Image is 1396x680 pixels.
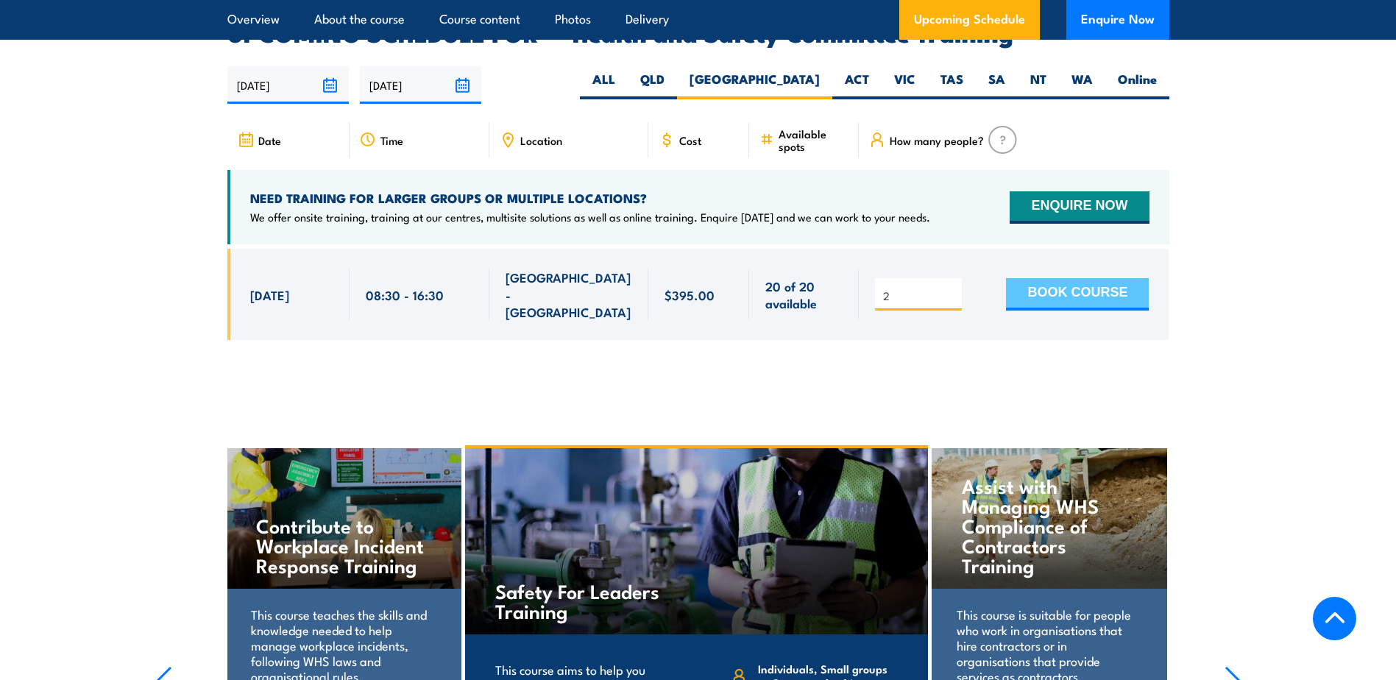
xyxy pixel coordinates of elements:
span: How many people? [890,134,984,146]
h4: Contribute to Workplace Incident Response Training [256,515,431,575]
button: BOOK COURSE [1006,278,1149,311]
p: We offer onsite training, training at our centres, multisite solutions as well as online training... [250,210,930,224]
label: ALL [580,71,628,99]
h4: NEED TRAINING FOR LARGER GROUPS OR MULTIPLE LOCATIONS? [250,190,930,206]
label: NT [1018,71,1059,99]
span: Time [380,134,403,146]
span: [DATE] [250,286,289,303]
button: ENQUIRE NOW [1010,191,1149,224]
span: Cost [679,134,701,146]
span: Date [258,134,281,146]
label: SA [976,71,1018,99]
span: Location [520,134,562,146]
span: Available spots [779,127,848,152]
h4: Assist with Managing WHS Compliance of Contractors Training [962,475,1136,575]
label: Online [1105,71,1169,99]
input: To date [360,66,481,104]
span: 08:30 - 16:30 [366,286,444,303]
input: # of people [883,288,957,303]
label: ACT [832,71,882,99]
label: [GEOGRAPHIC_DATA] [677,71,832,99]
h4: Safety For Leaders Training [495,581,668,620]
label: WA [1059,71,1105,99]
span: [GEOGRAPHIC_DATA] - [GEOGRAPHIC_DATA] [506,269,632,320]
span: 20 of 20 available [765,277,843,312]
h2: UPCOMING SCHEDULE FOR - "Health and Safety Committee Training" [227,22,1169,43]
input: From date [227,66,349,104]
label: VIC [882,71,928,99]
label: QLD [628,71,677,99]
span: $395.00 [665,286,715,303]
label: TAS [928,71,976,99]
